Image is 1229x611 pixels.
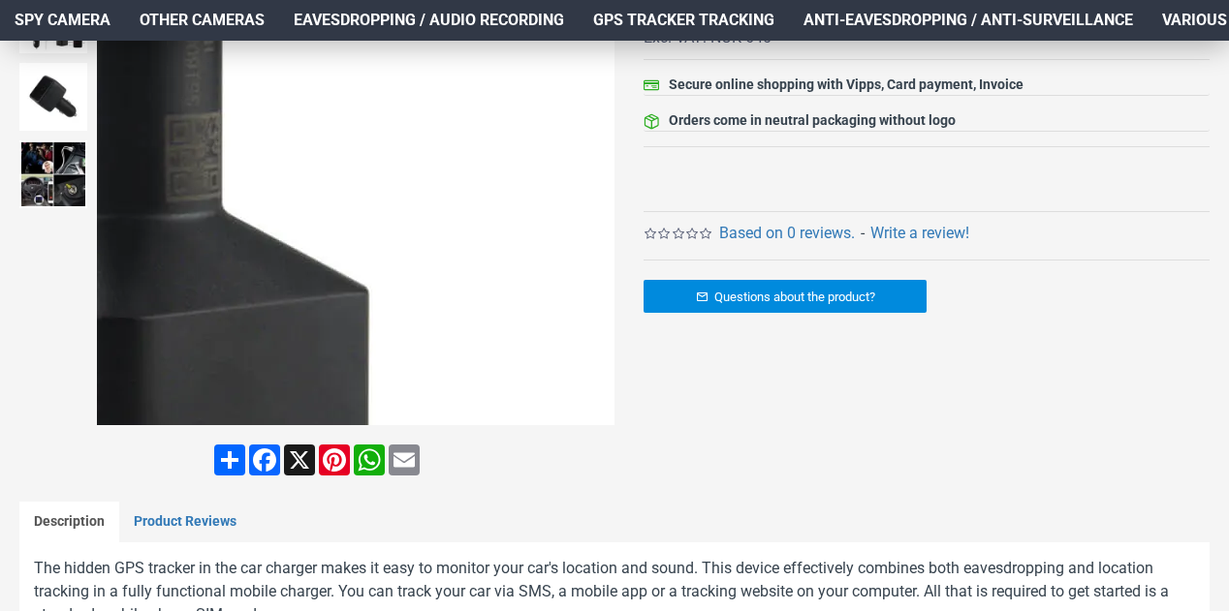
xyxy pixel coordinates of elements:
[317,444,352,475] a: Pinterest
[387,444,422,475] a: Email
[375,408,383,415] span: Go to slide 4
[19,63,87,131] img: Hidden GPS tracker in car charger - SpyGadgets.no
[19,140,87,208] img: Hidden GPS tracker in car charger - SpyGadgets.no
[870,224,969,242] font: Write a review!
[294,11,564,29] font: Eavesdropping / Audio recording
[134,513,236,529] font: Product Reviews
[34,513,105,529] font: Description
[282,444,317,475] a: X
[19,502,119,542] a: Description
[247,444,282,475] a: Facebook
[669,76,1024,92] font: Secure online shopping with Vipps, Card payment, Invoice
[719,224,855,242] font: Based on 0 reviews.
[15,11,110,29] font: Spy camera
[804,11,1133,29] font: Anti-eavesdropping / Anti-surveillance
[669,112,956,128] font: Orders come in neutral packaging without logo
[644,280,927,313] a: Questions about the product?
[344,408,352,415] span: Go to slide 2
[1162,11,1227,29] font: Various
[581,150,614,184] div: Next slide
[119,502,251,542] a: Product Reviews
[593,11,774,29] font: GPS Tracker Tracking
[212,444,247,475] a: Share
[714,290,875,304] font: Questions about the product?
[861,224,865,242] font: -
[360,408,367,415] span: Go to slide 3
[352,444,387,475] a: WhatsApp
[97,150,131,184] div: Previous slide
[140,11,265,29] font: Other cameras
[329,408,336,415] span: Go to slide 1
